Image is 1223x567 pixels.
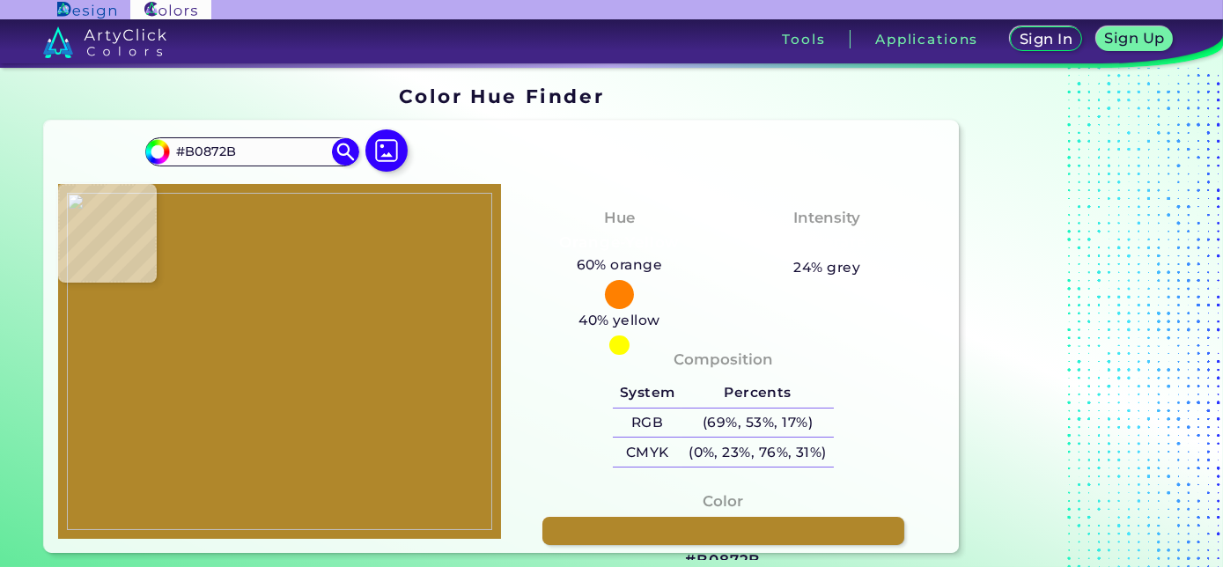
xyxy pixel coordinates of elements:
[1107,32,1162,45] h5: Sign Up
[570,254,669,276] h5: 60% orange
[613,409,681,438] h5: RGB
[703,489,743,514] h4: Color
[170,140,334,164] input: type color..
[875,33,978,46] h3: Applications
[782,33,825,46] h3: Tools
[604,205,635,231] h4: Hue
[332,138,358,165] img: icon search
[365,129,408,172] img: icon picture
[571,309,667,332] h5: 40% yellow
[681,409,833,438] h5: (69%, 53%, 17%)
[613,379,681,408] h5: System
[399,83,604,109] h1: Color Hue Finder
[793,205,860,231] h4: Intensity
[57,2,116,18] img: ArtyClick Design logo
[67,193,493,530] img: 8079e8ba-fb65-475a-a43b-9d1b55d6d0f0
[613,438,681,467] h5: CMYK
[781,232,874,254] h3: Moderate
[1099,27,1170,50] a: Sign Up
[1013,27,1079,50] a: Sign In
[552,232,687,254] h3: Orange-Yellow
[966,79,1186,560] iframe: Advertisement
[1021,33,1071,46] h5: Sign In
[681,438,833,467] h5: (0%, 23%, 76%, 31%)
[681,379,833,408] h5: Percents
[674,347,773,372] h4: Composition
[43,26,167,58] img: logo_artyclick_colors_white.svg
[793,256,860,279] h5: 24% grey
